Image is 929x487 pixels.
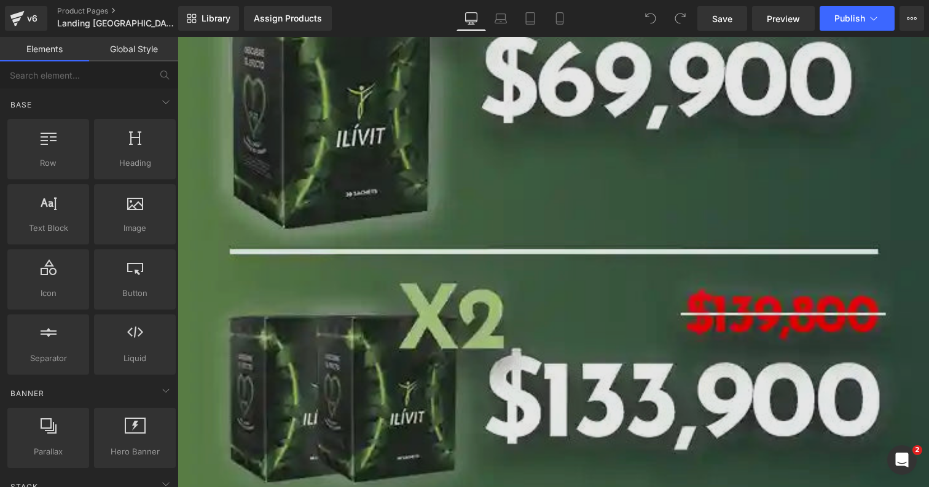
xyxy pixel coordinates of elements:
span: Liquid [98,352,172,365]
div: v6 [25,10,40,26]
div: Assign Products [254,14,322,23]
a: v6 [5,6,47,31]
span: Image [98,222,172,235]
a: Mobile [545,6,574,31]
a: Preview [752,6,815,31]
a: Tablet [515,6,545,31]
span: Row [11,157,85,169]
span: Parallax [11,445,85,458]
span: Base [9,99,33,111]
span: Save [712,12,732,25]
span: Library [202,13,230,24]
button: Publish [820,6,895,31]
span: Separator [11,352,85,365]
button: Undo [638,6,663,31]
a: Product Pages [57,6,198,16]
span: Icon [11,287,85,300]
a: Laptop [486,6,515,31]
span: Heading [98,157,172,169]
button: More [900,6,924,31]
span: Button [98,287,172,300]
span: 2 [912,445,922,455]
iframe: Intercom live chat [887,445,917,475]
button: Redo [668,6,692,31]
span: Landing [GEOGRAPHIC_DATA] [57,18,175,28]
span: Banner [9,388,45,399]
span: Hero Banner [98,445,172,458]
span: Publish [834,14,865,23]
a: Global Style [89,37,178,61]
span: Preview [767,12,800,25]
a: New Library [178,6,239,31]
span: Text Block [11,222,85,235]
a: Desktop [457,6,486,31]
